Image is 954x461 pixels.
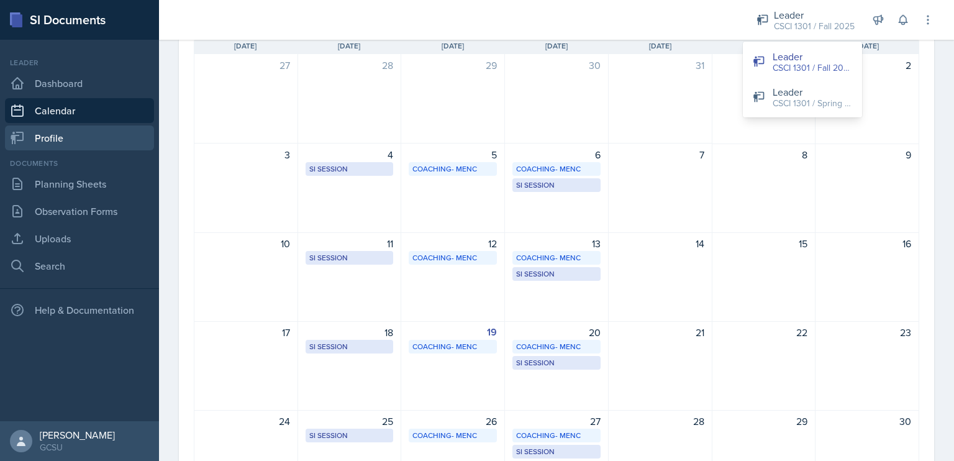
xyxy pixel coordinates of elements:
span: [DATE] [753,40,775,52]
div: 30 [823,414,911,429]
a: Profile [5,126,154,150]
div: 27 [202,58,290,73]
div: 22 [720,325,808,340]
span: [DATE] [234,40,257,52]
div: 16 [823,236,911,251]
div: 29 [409,58,497,73]
div: 24 [202,414,290,429]
div: 30 [512,58,601,73]
div: CSCI 1301 / Spring 2025 [773,97,852,110]
a: Calendar [5,98,154,123]
div: 1 [720,58,808,73]
div: [PERSON_NAME] [40,429,115,441]
div: 25 [306,414,394,429]
div: 20 [512,325,601,340]
span: [DATE] [545,40,568,52]
div: 13 [512,236,601,251]
a: Observation Forms [5,199,154,224]
div: 6 [512,147,601,162]
span: [DATE] [442,40,464,52]
div: 5 [409,147,497,162]
button: Leader CSCI 1301 / Fall 2025 [743,44,862,80]
div: 14 [616,236,704,251]
div: SI Session [309,163,390,175]
div: 27 [512,414,601,429]
div: SI Session [516,268,597,280]
div: Coaching- MENC [516,430,597,441]
div: Help & Documentation [5,298,154,322]
div: 23 [823,325,911,340]
div: CSCI 1301 / Fall 2025 [773,62,852,75]
div: Coaching- MENC [412,252,493,263]
div: Coaching- MENC [516,341,597,352]
a: Search [5,253,154,278]
div: 28 [306,58,394,73]
div: Leader [773,49,852,64]
a: Dashboard [5,71,154,96]
div: 21 [616,325,704,340]
div: 4 [306,147,394,162]
div: 3 [202,147,290,162]
div: SI Session [309,430,390,441]
div: 18 [306,325,394,340]
div: Coaching- MENC [516,163,597,175]
div: SI Session [516,180,597,191]
div: 15 [720,236,808,251]
div: Documents [5,158,154,169]
div: Leader [774,7,855,22]
div: 26 [409,414,497,429]
div: Coaching- MENC [412,430,493,441]
div: 19 [409,325,497,340]
span: [DATE] [649,40,671,52]
div: SI Session [516,446,597,457]
div: 2 [823,58,911,73]
div: CSCI 1301 / Fall 2025 [774,20,855,33]
div: 10 [202,236,290,251]
div: 29 [720,414,808,429]
div: Coaching- MENC [412,163,493,175]
span: [DATE] [338,40,360,52]
div: Leader [5,57,154,68]
div: Coaching- MENC [516,252,597,263]
div: 31 [616,58,704,73]
a: Uploads [5,226,154,251]
a: Planning Sheets [5,171,154,196]
div: SI Session [309,252,390,263]
div: 12 [409,236,497,251]
button: Leader CSCI 1301 / Spring 2025 [743,80,862,115]
div: Leader [773,84,852,99]
div: GCSU [40,441,115,454]
div: SI Session [516,357,597,368]
div: 17 [202,325,290,340]
div: 11 [306,236,394,251]
div: 9 [823,147,911,162]
div: 8 [720,147,808,162]
div: 28 [616,414,704,429]
div: SI Session [309,341,390,352]
div: 7 [616,147,704,162]
span: [DATE] [856,40,879,52]
div: Coaching- MENC [412,341,493,352]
